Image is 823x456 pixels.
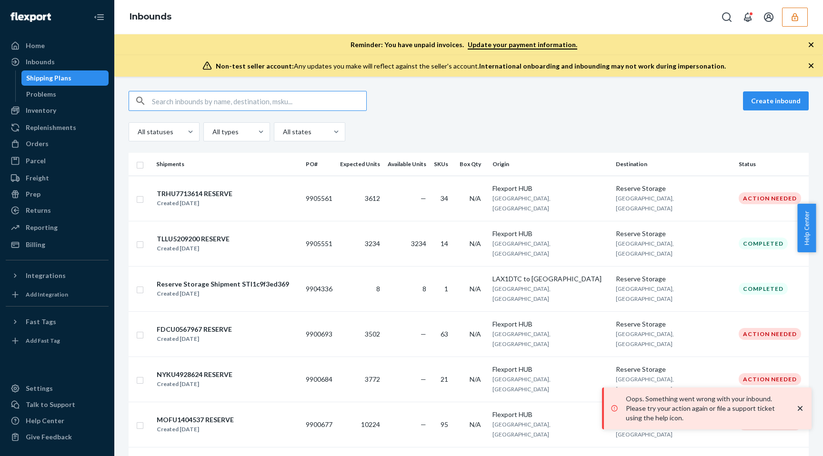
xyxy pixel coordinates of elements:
[365,375,380,383] span: 3772
[157,334,232,344] div: Created [DATE]
[6,54,109,69] a: Inbounds
[6,103,109,118] a: Inventory
[492,229,608,238] div: Flexport HUB
[470,330,481,338] span: N/A
[411,239,426,248] span: 3234
[441,330,448,338] span: 63
[492,240,551,257] span: [GEOGRAPHIC_DATA], [GEOGRAPHIC_DATA]
[26,271,66,280] div: Integrations
[6,220,109,235] a: Reporting
[157,379,232,389] div: Created [DATE]
[492,285,551,302] span: [GEOGRAPHIC_DATA], [GEOGRAPHIC_DATA]
[26,317,56,327] div: Fast Tags
[616,229,731,238] div: Reserve Storage
[616,319,731,329] div: Reserve Storage
[797,204,816,252] button: Help Center
[735,153,809,176] th: Status
[479,62,726,70] span: International onboarding and inbounding may not work during impersonation.
[122,3,179,31] ol: breadcrumbs
[152,153,302,176] th: Shipments
[152,91,366,110] input: Search inbounds by name, destination, msku...
[365,239,380,248] span: 3234
[492,184,608,193] div: Flexport HUB
[302,153,336,176] th: PO#
[26,73,71,83] div: Shipping Plans
[21,87,109,102] a: Problems
[282,127,283,137] input: All states
[421,375,426,383] span: —
[616,365,731,374] div: Reserve Storage
[441,239,448,248] span: 14
[743,91,809,110] button: Create inbound
[6,287,109,302] a: Add Integration
[6,268,109,283] button: Integrations
[302,357,336,402] td: 9900684
[470,194,481,202] span: N/A
[492,376,551,393] span: [GEOGRAPHIC_DATA], [GEOGRAPHIC_DATA]
[739,238,788,249] div: Completed
[626,394,786,423] p: Oops. Something went wrong with your inbound. Please try your action again or file a support tick...
[384,153,430,176] th: Available Units
[302,176,336,221] td: 9905561
[90,8,109,27] button: Close Navigation
[157,415,234,425] div: MOFU1404537 RESERVE
[6,381,109,396] a: Settings
[26,41,45,50] div: Home
[430,153,456,176] th: SKUs
[492,330,551,347] span: [GEOGRAPHIC_DATA], [GEOGRAPHIC_DATA]
[6,38,109,53] a: Home
[441,375,448,383] span: 21
[739,328,801,340] div: Action Needed
[6,333,109,348] a: Add Fast Tag
[157,234,230,244] div: TLLU5209200 RESERVE
[26,290,68,298] div: Add Integration
[616,421,674,438] span: [GEOGRAPHIC_DATA], [GEOGRAPHIC_DATA]
[157,370,232,379] div: NYKU4928624 RESERVE
[157,244,230,253] div: Created [DATE]
[492,365,608,374] div: Flexport HUB
[739,373,801,385] div: Action Needed
[6,397,109,412] a: Talk to Support
[616,274,731,284] div: Reserve Storage
[26,432,72,442] div: Give Feedback
[492,410,608,419] div: Flexport HUB
[6,170,109,186] a: Freight
[26,384,53,393] div: Settings
[717,8,736,27] button: Open Search Box
[157,425,234,434] div: Created [DATE]
[376,285,380,293] span: 8
[302,311,336,357] td: 9900693
[157,325,232,334] div: FDCU0567967 RESERVE
[26,139,49,149] div: Orders
[489,153,612,176] th: Origin
[130,11,171,22] a: Inbounds
[26,123,76,132] div: Replenishments
[302,221,336,266] td: 9905551
[137,127,138,137] input: All statuses
[6,187,109,202] a: Prep
[157,279,289,289] div: Reserve Storage Shipment STI1c9f3ed369
[26,206,51,215] div: Returns
[336,153,384,176] th: Expected Units
[26,106,56,115] div: Inventory
[738,8,757,27] button: Open notifications
[26,337,60,345] div: Add Fast Tag
[6,429,109,445] button: Give Feedback
[21,70,109,86] a: Shipping Plans
[26,189,40,199] div: Prep
[216,62,294,70] span: Non-test seller account:
[616,285,674,302] span: [GEOGRAPHIC_DATA], [GEOGRAPHIC_DATA]
[421,194,426,202] span: —
[26,173,49,183] div: Freight
[302,266,336,311] td: 9904336
[492,319,608,329] div: Flexport HUB
[6,413,109,428] a: Help Center
[616,184,731,193] div: Reserve Storage
[616,240,674,257] span: [GEOGRAPHIC_DATA], [GEOGRAPHIC_DATA]
[351,40,577,50] p: Reminder: You have unpaid invoices.
[6,120,109,135] a: Replenishments
[26,156,46,166] div: Parcel
[157,189,232,198] div: TRHU7713614 RESERVE
[6,136,109,151] a: Orders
